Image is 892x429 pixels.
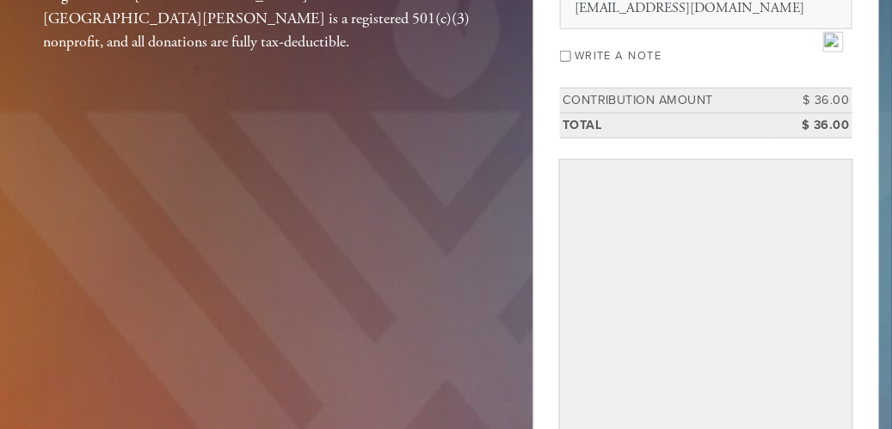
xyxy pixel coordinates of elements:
[575,49,662,63] label: Write a note
[775,113,852,138] td: $ 36.00
[560,113,775,138] td: Total
[775,89,852,113] td: $ 36.00
[823,32,844,52] img: npw-badge-icon-locked.svg
[560,89,775,113] td: Contribution Amount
